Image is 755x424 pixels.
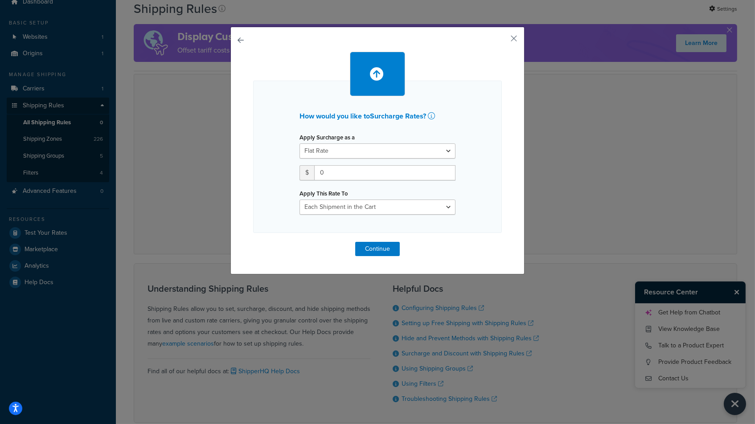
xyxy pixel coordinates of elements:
[300,112,455,120] h2: How would you like to Surcharge Rates ?
[300,190,348,197] label: Apply This Rate To
[300,165,314,180] span: $
[300,134,355,141] label: Apply Surcharge as a
[428,112,436,120] a: Learn more about setting up shipping rules
[355,242,400,256] button: Continue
